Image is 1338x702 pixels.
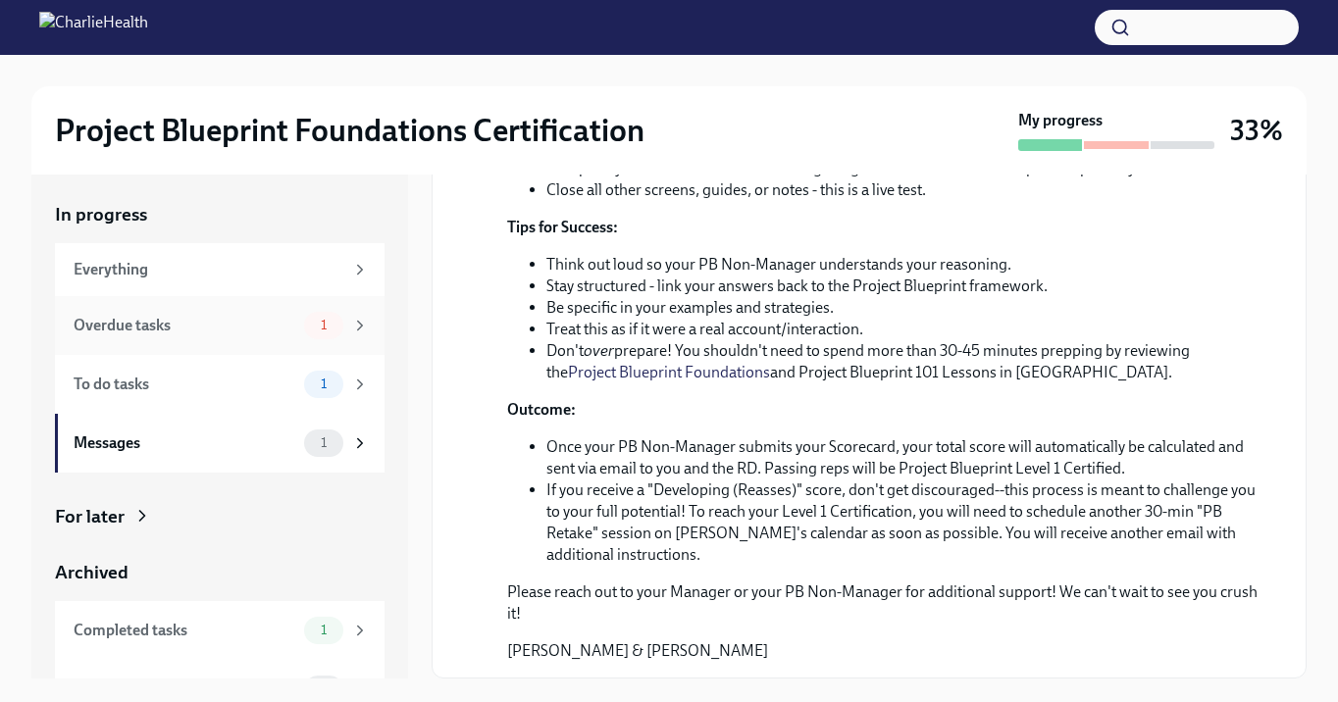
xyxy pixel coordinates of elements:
[55,202,385,227] a: In progress
[568,363,770,381] a: Project Blueprint Foundations
[74,620,296,641] div: Completed tasks
[546,276,1259,297] li: Stay structured - link your answers back to the Project Blueprint framework.
[55,504,125,529] div: For later
[309,376,338,391] span: 1
[55,504,385,529] a: For later
[55,111,644,150] h2: Project Blueprint Foundations Certification
[55,243,385,296] a: Everything
[507,400,576,419] strong: Outcome:
[507,640,1259,662] p: [PERSON_NAME] & [PERSON_NAME]
[507,218,618,236] strong: Tips for Success:
[507,581,1259,625] p: Please reach out to your Manager or your PB Non-Manager for additional support! We can't wait to ...
[74,374,296,395] div: To do tasks
[546,436,1259,479] li: Once your PB Non-Manager submits your Scorecard, your total score will automatically be calculate...
[546,254,1259,276] li: Think out loud so your PB Non-Manager understands your reasoning.
[546,340,1259,383] li: Don't prepare! You shouldn't need to spend more than 30-45 minutes prepping by reviewing the and ...
[39,12,148,43] img: CharlieHealth
[55,296,385,355] a: Overdue tasks1
[55,601,385,660] a: Completed tasks1
[546,179,1259,201] li: Close all other screens, guides, or notes - this is a live test.
[74,259,343,280] div: Everything
[546,319,1259,340] li: Treat this as if it were a real account/interaction.
[309,318,338,332] span: 1
[1230,113,1283,148] h3: 33%
[546,297,1259,319] li: Be specific in your examples and strategies.
[309,435,338,450] span: 1
[55,560,385,585] a: Archived
[1018,110,1103,131] strong: My progress
[309,623,338,637] span: 1
[546,479,1259,566] li: If you receive a "Developing (Reasses)" score, don't get discouraged--this process is meant to ch...
[55,355,385,414] a: To do tasks1
[74,432,296,454] div: Messages
[74,315,296,336] div: Overdue tasks
[74,678,296,700] div: Messages
[584,341,614,360] em: over
[55,414,385,473] a: Messages1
